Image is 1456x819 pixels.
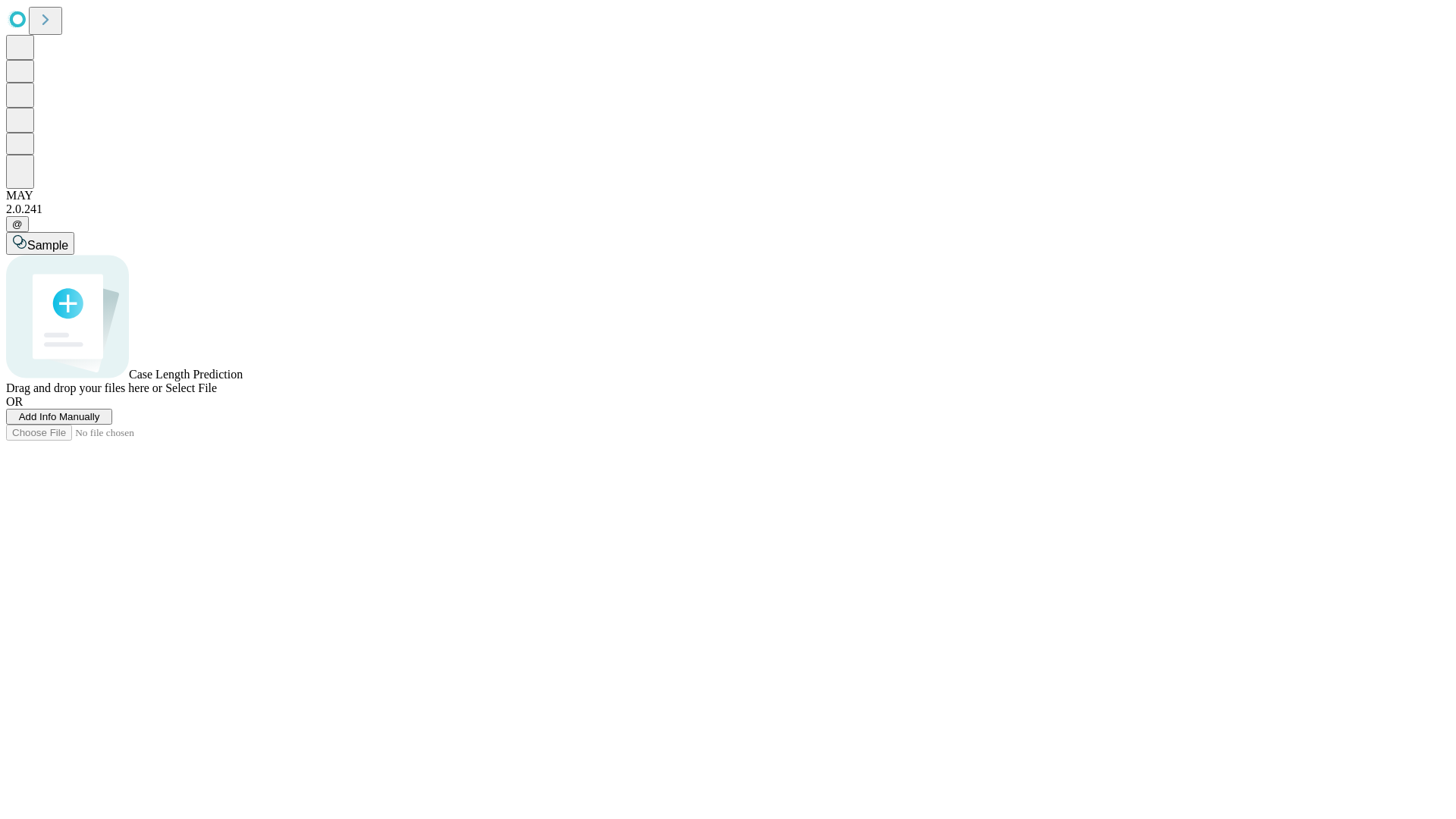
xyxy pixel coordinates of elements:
div: MAY [6,189,1450,202]
div: 2.0.241 [6,202,1450,216]
button: @ [6,216,29,232]
span: Add Info Manually [19,411,100,422]
span: @ [12,218,23,230]
button: Sample [6,232,74,255]
span: Select File [165,381,217,394]
span: Case Length Prediction [129,368,243,381]
button: Add Info Manually [6,409,112,425]
span: OR [6,395,23,408]
span: Drag and drop your files here or [6,381,162,394]
span: Sample [27,239,68,252]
